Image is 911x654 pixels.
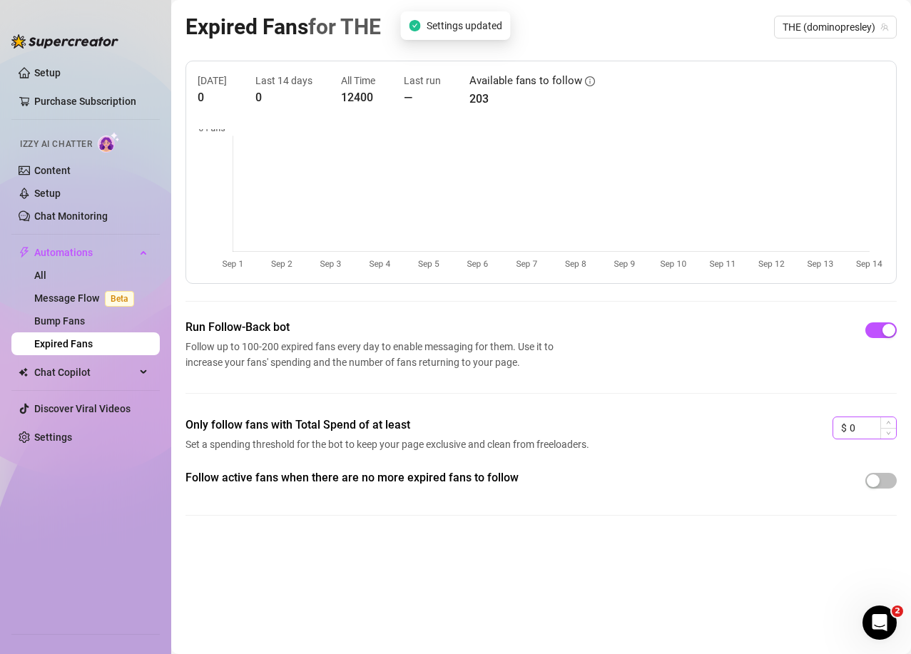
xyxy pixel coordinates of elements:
span: up [886,420,891,425]
a: Discover Viral Videos [34,403,131,414]
span: Settings updated [427,18,502,34]
span: Chat Copilot [34,361,136,384]
a: Settings [34,431,72,443]
span: Follow active fans when there are no more expired fans to follow [185,469,594,486]
a: Chat Monitoring [34,210,108,222]
a: Expired Fans [34,338,93,349]
span: Only follow fans with Total Spend of at least [185,417,594,434]
a: Setup [34,67,61,78]
span: for THE [308,14,381,39]
img: Chat Copilot [19,367,28,377]
article: Available fans to follow [469,73,582,90]
article: 203 [469,90,595,108]
iframe: Intercom live chat [862,606,897,640]
article: 12400 [341,88,375,106]
article: Last 14 days [255,73,312,88]
article: 0 [198,88,227,106]
a: Purchase Subscription [34,90,148,113]
span: Automations [34,241,136,264]
article: Expired Fans [185,10,381,44]
img: logo-BBDzfeDw.svg [11,34,118,48]
span: info-circle [585,76,595,86]
span: Follow up to 100-200 expired fans every day to enable messaging for them. Use it to increase your... [185,339,559,370]
span: down [886,431,891,436]
a: Bump Fans [34,315,85,327]
a: Setup [34,188,61,199]
span: team [880,23,889,31]
span: Beta [105,291,134,307]
span: Izzy AI Chatter [20,138,92,151]
article: — [404,88,441,106]
input: 0.00 [850,417,896,439]
article: All Time [341,73,375,88]
article: Last run [404,73,441,88]
img: AI Chatter [98,132,120,153]
span: Increase Value [880,417,896,428]
a: Content [34,165,71,176]
span: thunderbolt [19,247,30,258]
span: 2 [892,606,903,617]
span: check-circle [409,20,421,31]
span: Set a spending threshold for the bot to keep your page exclusive and clean from freeloaders. [185,436,594,452]
span: THE (dominopresley) [783,16,888,38]
span: Run Follow-Back bot [185,319,559,336]
article: [DATE] [198,73,227,88]
span: Decrease Value [880,428,896,439]
a: All [34,270,46,281]
article: 0 [255,88,312,106]
a: Message FlowBeta [34,292,140,304]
